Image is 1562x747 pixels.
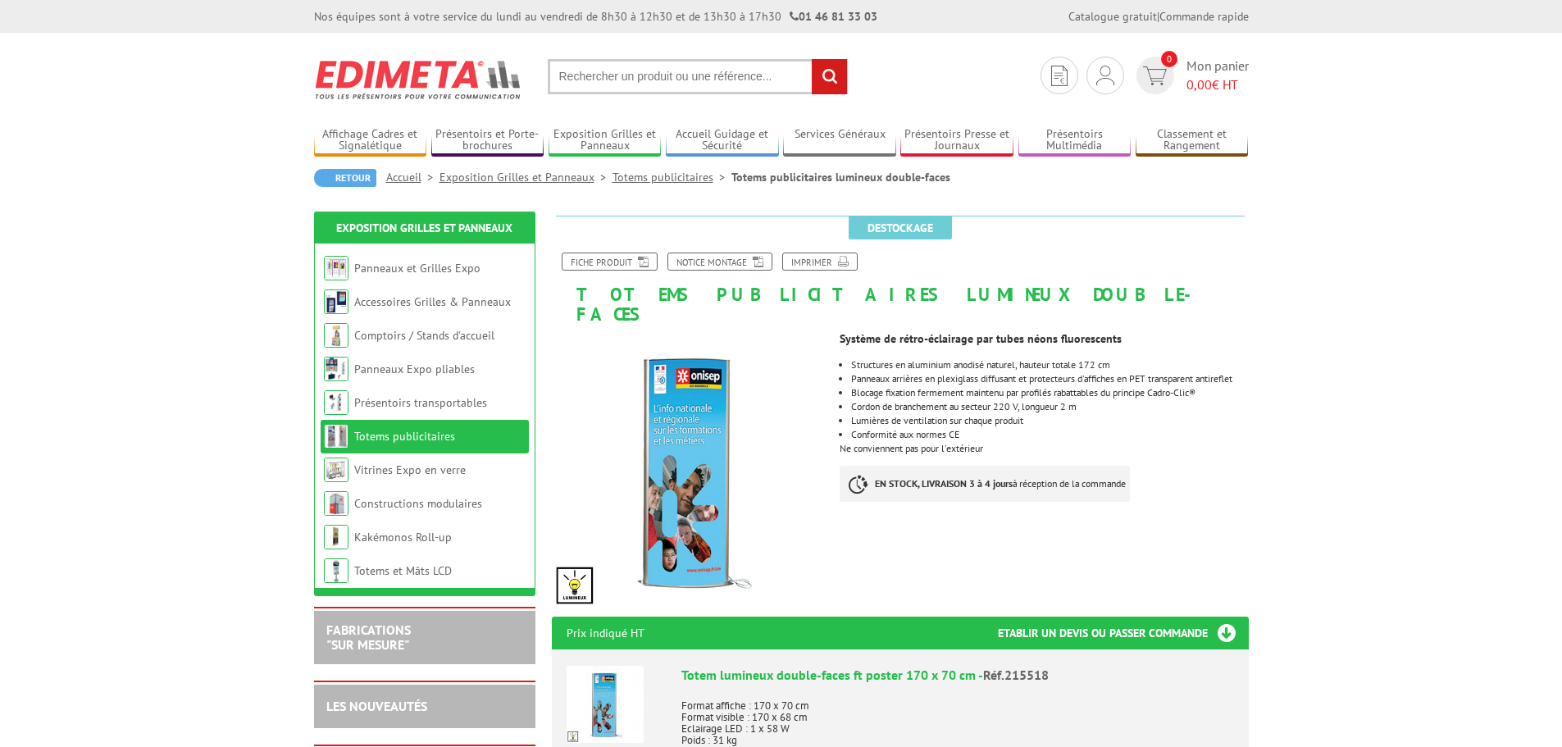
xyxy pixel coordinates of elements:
[840,334,1248,344] p: Système de rétro-éclairage par tubes néons fluorescents
[324,390,348,415] img: Présentoirs transportables
[562,253,658,271] a: Fiche produit
[1159,9,1249,24] a: Commande rapide
[613,170,731,184] a: Totems publicitaires
[314,127,427,154] a: Affichage Cadres et Signalétique
[666,127,779,154] a: Accueil Guidage et Sécurité
[354,530,452,544] a: Kakémonos Roll-up
[354,261,480,276] a: Panneaux et Grilles Expo
[1018,127,1132,154] a: Présentoirs Multimédia
[1161,51,1177,67] span: 0
[782,253,858,271] a: Imprimer
[324,424,348,449] img: Totems publicitaires
[314,49,523,110] img: Edimeta
[354,496,482,511] a: Constructions modulaires
[1186,57,1249,94] span: Mon panier
[851,360,1248,370] p: Structures en aluminium anodisé naturel, hauteur totale 172 cm
[851,402,1248,412] p: Cordon de branchement au secteur 220 V, longueur 2 m
[314,169,376,187] a: Retour
[1186,76,1212,93] span: 0,00
[324,558,348,583] img: Totems et Mâts LCD
[840,324,1260,518] div: Ne conviennent pas pour l'extérieur
[783,127,896,154] a: Services Généraux
[983,667,1049,683] span: Réf.215518
[790,9,877,24] strong: 01 46 81 33 03
[681,689,1234,746] p: Format affiche : 170 x 70 cm Format visible : 170 x 68 cm Eclairage LED : 1 x 58 W Poids : 31 kg
[439,170,613,184] a: Exposition Grilles et Panneaux
[386,170,439,184] a: Accueil
[875,477,1013,490] strong: EN STOCK, LIVRAISON 3 à 4 jours
[552,332,828,608] img: affichage_lumineux_215517_1.jpg
[548,59,848,94] input: Rechercher un produit ou une référence...
[812,59,847,94] input: rechercher
[567,666,644,743] img: Totem lumineux double-faces ft poster 170 x 70 cm
[324,289,348,314] img: Accessoires Grilles & Panneaux
[314,8,877,25] div: Nos équipes sont à votre service du lundi au vendredi de 8h30 à 12h30 et de 13h30 à 17h30
[326,622,411,653] a: FABRICATIONS"Sur Mesure"
[1186,75,1249,94] span: € HT
[326,698,427,714] a: LES NOUVEAUTÉS
[354,563,452,578] a: Totems et Mâts LCD
[1068,8,1249,25] div: |
[354,395,487,410] a: Présentoirs transportables
[567,617,644,649] p: Prix indiqué HT
[324,525,348,549] img: Kakémonos Roll-up
[681,666,1234,685] div: Totem lumineux double-faces ft poster 170 x 70 cm -
[336,221,512,235] a: Exposition Grilles et Panneaux
[354,429,455,444] a: Totems publicitaires
[324,357,348,381] img: Panneaux Expo pliables
[1051,66,1068,86] img: devis rapide
[354,294,511,309] a: Accessoires Grilles & Panneaux
[851,388,1248,398] p: Blocage fixation fermement maintenu par profilés rabattables du principe Cadro-Clic®
[851,374,1248,384] p: Panneaux arrières en plexiglass diffusant et protecteurs d'affiches en PET transparent antireflet
[354,462,466,477] a: Vitrines Expo en verre
[900,127,1013,154] a: Présentoirs Presse et Journaux
[354,362,475,376] a: Panneaux Expo pliables
[840,466,1130,502] p: à réception de la commande
[731,169,950,185] li: Totems publicitaires lumineux double-faces
[1136,127,1249,154] a: Classement et Rangement
[324,323,348,348] img: Comptoirs / Stands d'accueil
[998,617,1249,649] h3: Etablir un devis ou passer commande
[1096,66,1114,85] img: devis rapide
[431,127,544,154] a: Présentoirs et Porte-brochures
[1143,66,1167,85] img: devis rapide
[667,253,772,271] a: Notice Montage
[324,491,348,516] img: Constructions modulaires
[849,216,952,239] span: Destockage
[851,416,1248,426] li: Lumières de ventilation sur chaque produit
[1132,57,1249,94] a: devis rapide 0 Mon panier 0,00€ HT
[549,127,662,154] a: Exposition Grilles et Panneaux
[354,328,494,343] a: Comptoirs / Stands d'accueil
[851,430,1248,440] p: Conformité aux normes CE
[1068,9,1157,24] a: Catalogue gratuit
[324,256,348,280] img: Panneaux et Grilles Expo
[324,458,348,482] img: Vitrines Expo en verre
